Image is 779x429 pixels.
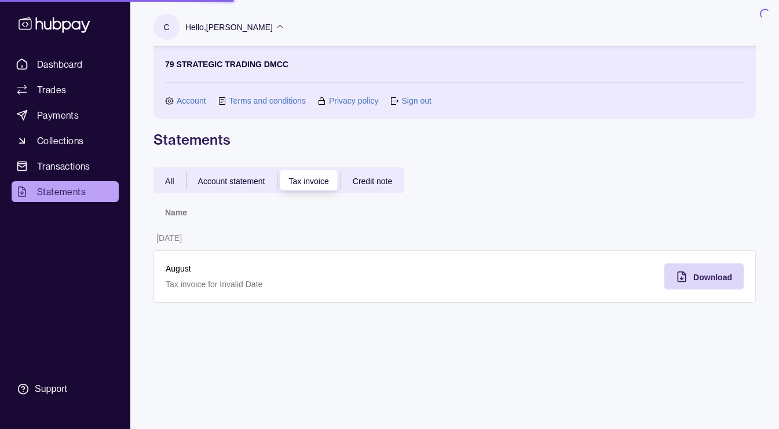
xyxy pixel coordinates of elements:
a: Payments [12,105,119,126]
span: Credit note [353,177,392,186]
a: Account [177,94,206,107]
div: Support [35,383,67,395]
p: [DATE] [156,233,182,243]
a: Terms and conditions [229,94,306,107]
span: Account statement [198,177,265,186]
span: Trades [37,83,66,97]
p: August [166,262,443,275]
span: Dashboard [37,57,83,71]
div: documentTypes [153,167,404,193]
a: Dashboard [12,54,119,75]
p: Hello, [PERSON_NAME] [185,21,273,34]
span: Payments [37,108,79,122]
p: Tax invoice for Invalid Date [166,278,443,291]
h1: Statements [153,130,756,149]
a: Trades [12,79,119,100]
a: Transactions [12,156,119,177]
span: Tax invoice [289,177,329,186]
a: Collections [12,130,119,151]
span: Statements [37,185,86,199]
a: Privacy policy [329,94,379,107]
p: 79 STRATEGIC TRADING DMCC [165,58,288,71]
a: Sign out [401,94,431,107]
span: Collections [37,134,83,148]
span: Transactions [37,159,90,173]
span: Download [693,273,732,282]
p: Name [165,208,187,217]
span: All [165,177,174,186]
p: C [163,21,169,34]
a: Statements [12,181,119,202]
button: Download [664,263,744,289]
a: Support [12,377,119,401]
